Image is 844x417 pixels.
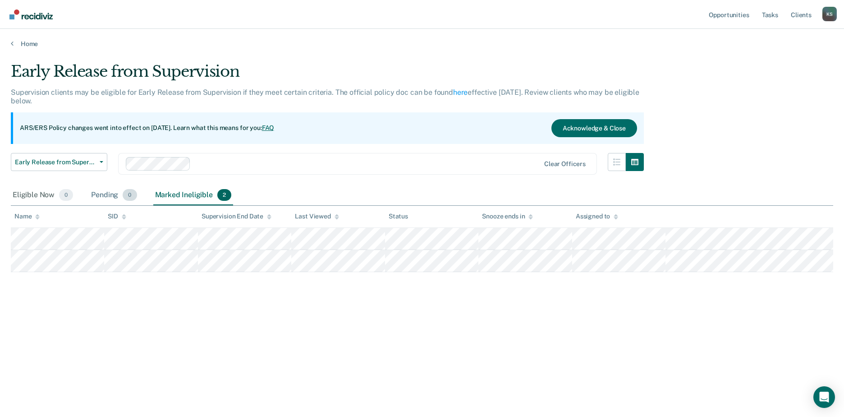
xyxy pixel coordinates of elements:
div: Last Viewed [295,213,339,220]
div: Name [14,213,40,220]
div: Early Release from Supervision [11,62,644,88]
div: Pending0 [89,185,138,205]
a: FAQ [262,124,275,131]
div: Supervision End Date [202,213,271,220]
div: K S [822,7,837,21]
button: Profile dropdown button [822,7,837,21]
button: Acknowledge & Close [551,119,637,137]
div: Clear officers [544,160,586,168]
div: Status [389,213,408,220]
span: 0 [123,189,137,201]
button: Early Release from Supervision [11,153,107,171]
div: Assigned to [576,213,618,220]
span: 0 [59,189,73,201]
img: Recidiviz [9,9,53,19]
p: Supervision clients may be eligible for Early Release from Supervision if they meet certain crite... [11,88,639,105]
div: Eligible Now0 [11,185,75,205]
p: ARS/ERS Policy changes went into effect on [DATE]. Learn what this means for you: [20,124,274,133]
div: Snooze ends in [482,213,533,220]
a: Home [11,40,833,48]
div: SID [108,213,126,220]
a: here [453,88,468,97]
span: 2 [217,189,231,201]
span: Early Release from Supervision [15,158,96,166]
div: Open Intercom Messenger [813,386,835,408]
div: Marked Ineligible2 [153,185,234,205]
